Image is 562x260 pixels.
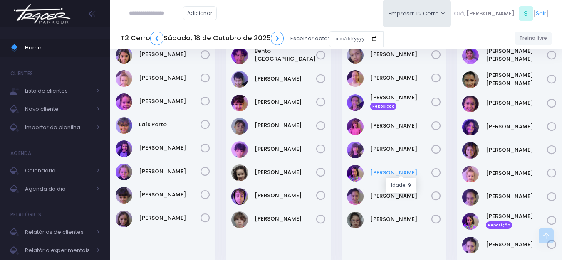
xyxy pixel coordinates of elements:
a: [PERSON_NAME] [255,121,316,130]
a: Sair [536,9,546,18]
img: Athena Torres Longhi [347,70,364,87]
a: [PERSON_NAME] [370,50,432,59]
img: Maria Eduarda Dragonetti [231,164,248,181]
img: Alice Arruda Rochwerger [462,47,479,64]
img: Raphaël Guerinaud [231,211,248,228]
a: [PERSON_NAME] [139,74,201,82]
a: [PERSON_NAME] [486,169,547,177]
a: [PERSON_NAME] [486,240,547,249]
span: Reposição [486,221,512,229]
a: [PERSON_NAME] [PERSON_NAME] [486,71,547,87]
h4: Relatórios [10,206,41,223]
span: [PERSON_NAME] [466,10,515,18]
a: [PERSON_NAME] [139,191,201,199]
div: Escolher data: [121,29,384,48]
h5: T2 Cerro Sábado, 18 de Outubro de 2025 [121,32,284,45]
span: S [519,6,533,21]
a: [PERSON_NAME] [255,145,316,153]
a: ❯ [271,32,284,45]
span: Olá, [454,10,465,18]
img: Maria Alice Sobral [116,164,132,180]
a: Laís Porto [139,120,201,129]
a: [PERSON_NAME] [370,74,432,82]
img: Noah smocowisk [231,188,248,205]
a: [PERSON_NAME] [255,168,316,177]
img: Laura santos Casagrande [462,189,479,206]
img: Erik Coppola Nitsch [231,71,248,88]
a: [PERSON_NAME] Reposição [486,212,547,229]
img: João Rosendo Guerra [231,141,248,158]
img: Alice de Pontes [462,96,479,112]
a: [PERSON_NAME] [370,169,432,177]
span: Importar da planilha [25,122,92,133]
img: Helena Marins Padua [462,166,479,182]
img: Marianna Viana Magalhães [462,237,479,253]
img: Bento Brasil Torres [231,47,248,64]
span: Calendário [25,165,92,176]
a: [PERSON_NAME] [PERSON_NAME] [486,47,547,63]
img: Brenda Yume Marins Pessoa [462,119,479,135]
a: [PERSON_NAME] [139,50,201,59]
span: Lista de clientes [25,86,92,96]
a: [PERSON_NAME] [255,191,316,200]
img: Helena rachkorsky [347,118,364,135]
h4: Agenda [10,145,32,162]
img: Isabela Araújo Girotto [231,95,248,111]
img: MARIAH VITKOVSKY [462,213,479,230]
img: Gabriela Porto Consiglio [462,142,479,159]
a: [PERSON_NAME] [255,98,316,106]
h4: Clientes [10,65,33,82]
a: [PERSON_NAME] [486,99,547,107]
a: [PERSON_NAME] [370,145,432,153]
img: Laís Porto Carreiro [116,117,132,134]
img: Mariana Luísa Nagahori [347,212,364,228]
img: Manuela Santos [116,140,132,157]
img: Cora Mathias Melo [116,47,132,64]
a: Adicionar [183,6,217,20]
a: [PERSON_NAME] [486,123,547,131]
a: [PERSON_NAME] [370,192,432,200]
a: [PERSON_NAME] [255,215,316,223]
img: MARIAH VITKOVSKY [347,165,364,182]
div: Idade: 9 [386,178,416,193]
span: Reposição [370,103,397,110]
img: Isabela Gerhardt Covolo [116,93,132,110]
a: [PERSON_NAME] [139,214,201,222]
a: Bento [GEOGRAPHIC_DATA] [255,47,316,63]
div: [ ] [451,4,552,23]
img: Manoella Couto Kersten [347,188,364,205]
a: [PERSON_NAME] [370,122,432,130]
img: Alice de Oliveira Santos [462,71,479,88]
a: Treino livre [515,32,552,45]
span: Novo cliente [25,104,92,115]
span: Relatório experimentais [25,245,92,256]
span: Agenda do dia [25,184,92,194]
img: Alice Borges Ribeiro [347,47,364,64]
a: [PERSON_NAME] [255,75,316,83]
a: [PERSON_NAME] [370,215,432,223]
span: Relatórios de clientes [25,227,92,238]
a: [PERSON_NAME] [486,192,547,201]
img: Catharina Dalonso [347,94,364,111]
a: [PERSON_NAME] [139,167,201,176]
a: [PERSON_NAME] [486,146,547,154]
a: ❮ [150,32,163,45]
img: Helena Marins Padua [116,70,132,87]
span: Home [25,42,100,53]
img: Laura Pinto Ferrari [347,142,364,158]
a: [PERSON_NAME] [139,144,201,152]
img: Joaquim Reis [231,118,248,135]
a: [PERSON_NAME] [139,97,201,105]
img: Maya Ribeiro Martins [116,211,132,227]
img: Maria Ribeiro Martins [116,187,132,204]
a: [PERSON_NAME] Reposição [370,93,432,110]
